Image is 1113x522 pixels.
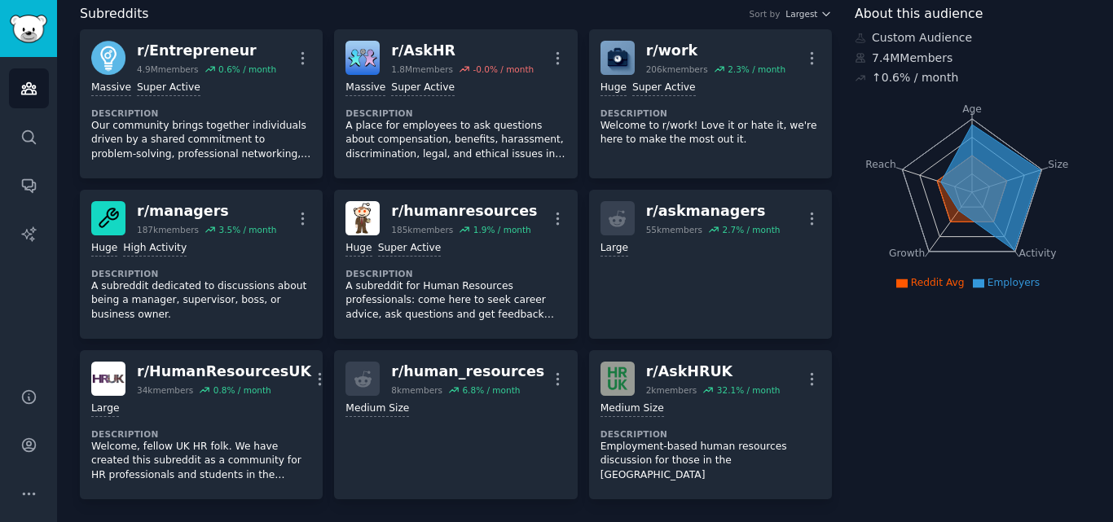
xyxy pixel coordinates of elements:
span: Employers [988,277,1040,288]
div: Huge [345,241,372,257]
a: r/askmanagers55kmembers2.7% / monthLarge [589,190,832,339]
div: 1.9 % / month [473,224,531,235]
div: r/ AskHR [391,41,534,61]
div: Medium Size [345,401,409,417]
div: Super Active [391,81,455,96]
tspan: Reach [865,158,896,169]
img: work [600,41,635,75]
span: Largest [785,8,817,20]
div: Super Active [632,81,696,96]
div: 0.6 % / month [218,64,276,75]
div: 2.7 % / month [722,224,780,235]
div: 55k members [646,224,702,235]
div: Medium Size [600,401,664,417]
div: 3.5 % / month [218,224,276,235]
p: A subreddit for Human Resources professionals: come here to seek career advice, ask questions and... [345,279,565,322]
div: 2k members [646,384,697,396]
div: Large [600,241,628,257]
div: Sort by [750,8,781,20]
div: r/ human_resources [391,362,544,382]
div: r/ managers [137,201,276,222]
dt: Description [600,107,820,119]
div: Huge [91,241,117,257]
div: 206k members [646,64,708,75]
a: AskHRr/AskHR1.8Mmembers-0.0% / monthMassiveSuper ActiveDescriptionA place for employees to ask qu... [334,29,577,178]
a: Entrepreneurr/Entrepreneur4.9Mmembers0.6% / monthMassiveSuper ActiveDescriptionOur community brin... [80,29,323,178]
button: Largest [785,8,832,20]
img: AskHRUK [600,362,635,396]
div: Huge [600,81,627,96]
span: Reddit Avg [911,277,965,288]
a: HumanResourcesUKr/HumanResourcesUK34kmembers0.8% / monthLargeDescriptionWelcome, fellow UK HR fol... [80,350,323,499]
div: High Activity [123,241,187,257]
div: 32.1 % / month [717,384,781,396]
span: About this audience [855,4,983,24]
div: Custom Audience [855,29,1090,46]
div: 34k members [137,384,193,396]
p: A place for employees to ask questions about compensation, benefits, harassment, discrimination, ... [345,119,565,162]
img: AskHR [345,41,380,75]
dt: Description [91,107,311,119]
div: 8k members [391,384,442,396]
a: humanresourcesr/humanresources185kmembers1.9% / monthHugeSuper ActiveDescriptionA subreddit for H... [334,190,577,339]
img: GummySearch logo [10,15,47,43]
dt: Description [345,107,565,119]
a: managersr/managers187kmembers3.5% / monthHugeHigh ActivityDescriptionA subreddit dedicated to dis... [80,190,323,339]
div: 4.9M members [137,64,199,75]
tspan: Age [962,103,982,115]
p: Employment-based human resources discussion for those in the [GEOGRAPHIC_DATA] [600,440,820,483]
p: Welcome to r/work! Love it or hate it, we're here to make the most out it. [600,119,820,147]
div: -0.0 % / month [473,64,534,75]
div: 2.3 % / month [728,64,785,75]
div: Massive [91,81,131,96]
div: 0.8 % / month [213,384,271,396]
div: r/ Entrepreneur [137,41,276,61]
div: 7.4M Members [855,50,1090,67]
div: Large [91,401,119,417]
div: r/ AskHRUK [646,362,781,382]
img: managers [91,201,125,235]
a: r/human_resources8kmembers6.8% / monthMedium Size [334,350,577,499]
img: humanresources [345,201,380,235]
div: ↑ 0.6 % / month [872,69,958,86]
a: workr/work206kmembers2.3% / monthHugeSuper ActiveDescriptionWelcome to r/work! Love it or hate it... [589,29,832,178]
div: 6.8 % / month [462,384,520,396]
img: Entrepreneur [91,41,125,75]
div: Super Active [378,241,442,257]
div: r/ humanresources [391,201,537,222]
a: AskHRUKr/AskHRUK2kmembers32.1% / monthMedium SizeDescriptionEmployment-based human resources disc... [589,350,832,499]
div: Super Active [137,81,200,96]
div: r/ askmanagers [646,201,781,222]
div: r/ HumanResourcesUK [137,362,311,382]
img: HumanResourcesUK [91,362,125,396]
div: 1.8M members [391,64,453,75]
p: A subreddit dedicated to discussions about being a manager, supervisor, boss, or business owner. [91,279,311,322]
dt: Description [91,268,311,279]
span: Subreddits [80,4,149,24]
p: Welcome, fellow UK HR folk. We have created this subreddit as a community for HR professionals an... [91,440,311,483]
dt: Description [345,268,565,279]
div: 187k members [137,224,199,235]
tspan: Activity [1019,248,1057,259]
div: Massive [345,81,385,96]
dt: Description [91,428,311,440]
tspan: Size [1048,158,1068,169]
div: r/ work [646,41,785,61]
dt: Description [600,428,820,440]
tspan: Growth [889,248,925,259]
div: 185k members [391,224,453,235]
p: Our community brings together individuals driven by a shared commitment to problem-solving, profe... [91,119,311,162]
